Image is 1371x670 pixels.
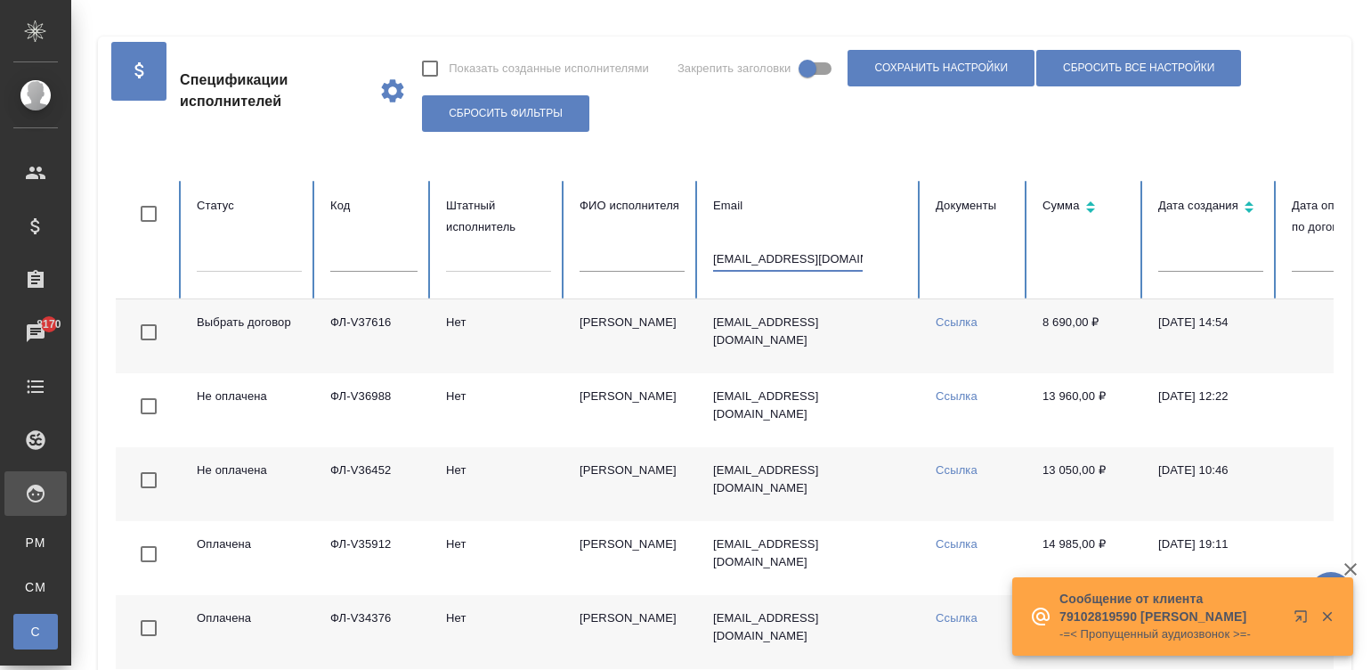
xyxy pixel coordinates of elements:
[183,595,316,669] td: Оплачена
[1144,373,1278,447] td: [DATE] 12:22
[699,595,921,669] td: [EMAIL_ADDRESS][DOMAIN_NAME]
[446,195,551,238] div: Штатный исполнитель
[1042,195,1130,221] div: Сортировка
[13,525,58,560] a: PM
[580,195,685,217] div: ФИО исполнителя
[1036,50,1241,86] button: Сбросить все настройки
[1144,299,1278,373] td: [DATE] 14:54
[13,569,58,605] a: CM
[699,447,921,521] td: [EMAIL_ADDRESS][DOMAIN_NAME]
[1144,447,1278,521] td: [DATE] 10:46
[936,537,978,551] a: Ссылка
[874,61,1008,76] span: Сохранить настройки
[316,299,432,373] td: ФЛ-V37616
[316,447,432,521] td: ФЛ-V36452
[183,521,316,595] td: Оплачена
[130,535,167,573] span: Toggle Row Selected
[432,299,565,373] td: Нет
[699,373,921,447] td: [EMAIL_ADDRESS][DOMAIN_NAME]
[1283,599,1326,641] button: Открыть в новой вкладке
[936,463,978,477] a: Ссылка
[1144,521,1278,595] td: [DATE] 19:11
[677,60,791,78] span: Закрепить заголовки
[1028,373,1144,447] td: 13 960,00 ₽
[330,195,418,217] div: Код
[13,614,58,650] a: С
[130,609,167,647] span: Toggle Row Selected
[432,447,565,521] td: Нет
[316,595,432,669] td: ФЛ-V34376
[1059,590,1282,625] p: Сообщение от клиента 79102819590 [PERSON_NAME]
[422,95,589,132] button: Сбросить фильтры
[936,389,978,403] a: Ссылка
[565,299,699,373] td: [PERSON_NAME]
[183,447,316,521] td: Не оплачена
[4,311,67,355] a: 8170
[26,315,71,333] span: 8170
[449,60,649,78] span: Показать созданные исполнителями
[22,534,49,552] span: PM
[316,373,432,447] td: ФЛ-V36988
[565,521,699,595] td: [PERSON_NAME]
[22,623,49,641] span: С
[936,611,978,625] a: Ссылка
[432,373,565,447] td: Нет
[565,447,699,521] td: [PERSON_NAME]
[1028,299,1144,373] td: 8 690,00 ₽
[1059,625,1282,643] p: -=< Пропущенный аудиозвонок >=-
[432,595,565,669] td: Нет
[1028,447,1144,521] td: 13 050,00 ₽
[848,50,1034,86] button: Сохранить настройки
[449,106,563,121] span: Сбросить фильтры
[936,195,1014,217] div: Документы
[1309,609,1345,625] button: Закрыть
[316,521,432,595] td: ФЛ-V35912
[565,373,699,447] td: [PERSON_NAME]
[713,195,907,217] div: Email
[130,314,167,351] span: Toggle Row Selected
[699,521,921,595] td: [EMAIL_ADDRESS][DOMAIN_NAME]
[1063,61,1214,76] span: Сбросить все настройки
[432,521,565,595] td: Нет
[183,373,316,447] td: Не оплачена
[699,299,921,373] td: [EMAIL_ADDRESS][DOMAIN_NAME]
[1309,572,1353,617] button: 🙏
[1028,521,1144,595] td: 14 985,00 ₽
[1158,195,1263,221] div: Сортировка
[183,299,316,373] td: Выбрать договор
[565,595,699,669] td: [PERSON_NAME]
[130,388,167,425] span: Toggle Row Selected
[22,578,49,596] span: CM
[180,69,364,112] span: Спецификации исполнителей
[130,462,167,499] span: Toggle Row Selected
[936,315,978,329] a: Ссылка
[197,195,302,217] div: Статус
